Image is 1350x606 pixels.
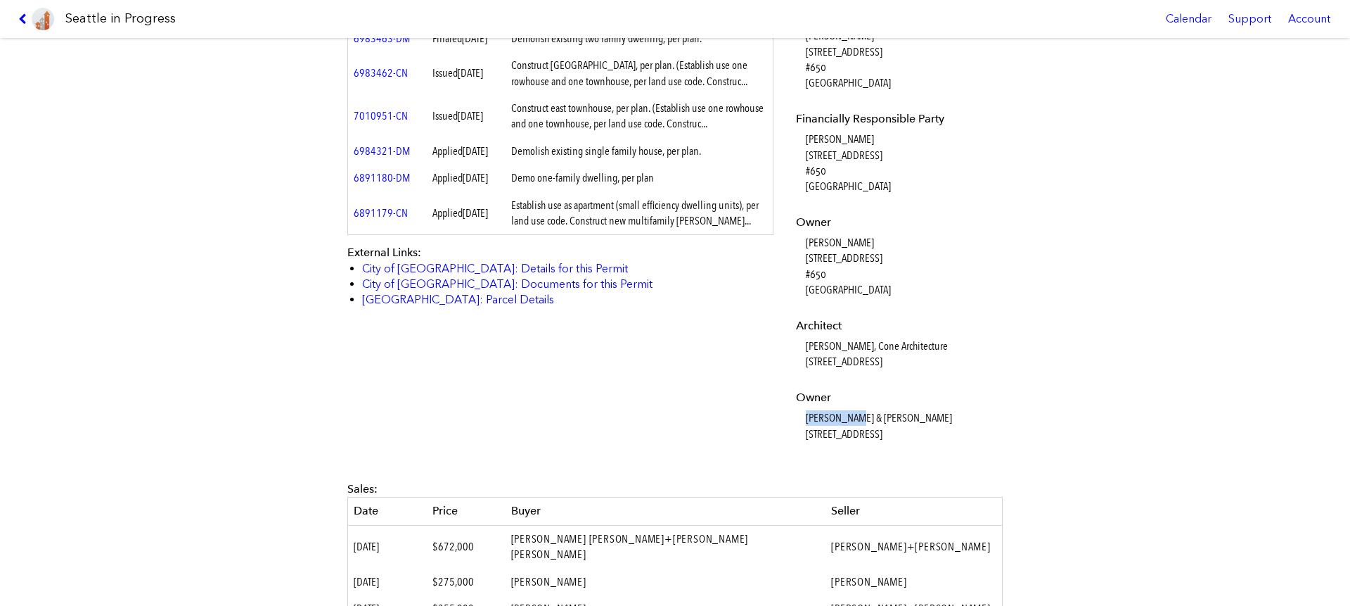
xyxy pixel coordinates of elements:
dt: Owner [796,215,999,230]
a: 6984321-DM [354,144,410,158]
td: Issued [427,95,506,138]
span: [DATE] [463,171,488,184]
td: Demo one-family dwelling, per plan [506,165,773,191]
td: Construct east townhouse, per plan. (Establish use one rowhouse and one townhouse, per land use c... [506,95,773,138]
a: 6891180-DM [354,171,410,184]
td: [PERSON_NAME]+[PERSON_NAME] [825,525,1002,568]
dd: [PERSON_NAME] [STREET_ADDRESS] #650 [GEOGRAPHIC_DATA] [806,132,999,195]
th: Price [427,498,506,525]
td: [PERSON_NAME] [PERSON_NAME]+[PERSON_NAME] [PERSON_NAME] [506,525,826,568]
span: [DATE] [458,66,483,80]
td: Applied [427,192,506,235]
td: Applied [427,165,506,191]
td: Finaled [427,25,506,52]
dt: Owner [796,390,999,405]
span: [DATE] [463,206,488,220]
a: 7010951-CN [354,109,408,122]
dd: [PERSON_NAME] [STREET_ADDRESS] #650 [GEOGRAPHIC_DATA] [806,235,999,298]
span: [DATE] [462,32,487,45]
th: Buyer [506,498,826,525]
dd: [PERSON_NAME] & [PERSON_NAME] [STREET_ADDRESS] [806,410,999,442]
a: [GEOGRAPHIC_DATA]: Parcel Details [362,293,554,306]
td: $672,000 [427,525,506,568]
a: 6983463-DM [354,32,410,45]
a: 6891179-CN [354,206,408,220]
dt: Financially Responsible Party [796,111,999,127]
td: $275,000 [427,569,506,595]
dd: [PERSON_NAME] [STREET_ADDRESS] #650 [GEOGRAPHIC_DATA] [806,28,999,91]
td: [PERSON_NAME] [506,569,826,595]
span: [DATE] [354,575,379,588]
td: Establish use as apartment (small efficiency dwelling units), per land use code. Construct new mu... [506,192,773,235]
span: [DATE] [463,144,488,158]
a: 6983462-CN [354,66,408,80]
a: City of [GEOGRAPHIC_DATA]: Documents for this Permit [362,277,652,291]
div: Sales: [347,481,1003,497]
td: [PERSON_NAME] [825,569,1002,595]
a: City of [GEOGRAPHIC_DATA]: Details for this Permit [362,262,628,275]
dt: Architect [796,318,999,334]
h1: Seattle in Progress [65,10,176,27]
td: Demolish existing two family dwelling, per plan. [506,25,773,52]
td: Demolish existing single family house, per plan. [506,138,773,165]
img: favicon-96x96.png [32,8,54,30]
span: External Links: [347,246,421,259]
th: Date [348,498,427,525]
td: Issued [427,52,506,95]
td: Construct [GEOGRAPHIC_DATA], per plan. (Establish use one rowhouse and one townhouse, per land us... [506,52,773,95]
span: [DATE] [458,109,483,122]
td: Applied [427,138,506,165]
th: Seller [825,498,1002,525]
dd: [PERSON_NAME], Cone Architecture [STREET_ADDRESS] [806,339,999,370]
span: [DATE] [354,540,379,553]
